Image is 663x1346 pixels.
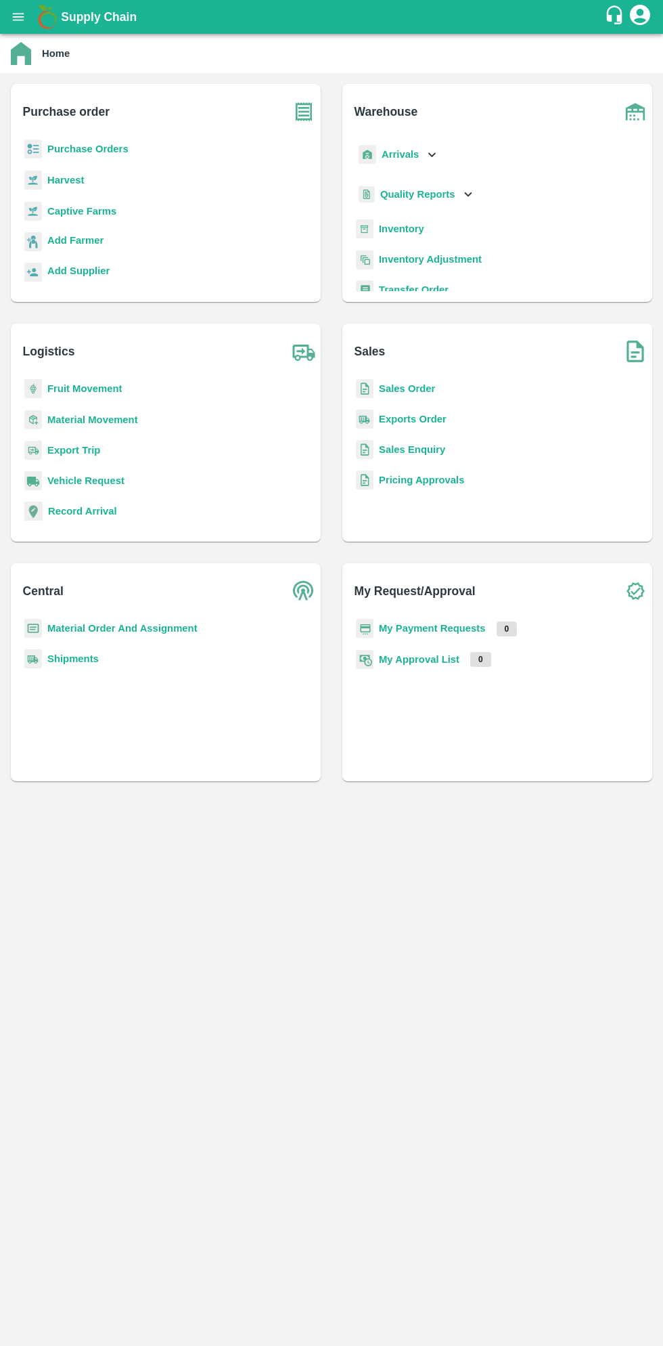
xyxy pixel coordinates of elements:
img: sales [356,379,373,399]
a: Inventory [379,223,424,234]
img: recordArrival [24,502,43,521]
img: warehouse [618,95,652,129]
button: open drawer [3,1,34,32]
img: shipments [24,649,42,669]
b: Arrivals [382,149,419,160]
b: My Request/Approval [355,582,476,601]
p: 0 [497,622,518,636]
img: whTransfer [356,280,373,300]
a: Shipments [47,653,99,664]
img: vehicle [24,471,42,491]
img: shipments [356,410,373,429]
b: Logistics [23,342,75,361]
b: Quality Reports [380,189,455,200]
b: Purchase order [23,102,110,121]
b: Central [23,582,64,601]
a: Purchase Orders [47,144,129,154]
a: Captive Farms [47,206,116,217]
b: Add Supplier [47,265,110,276]
img: supplier [24,263,42,282]
a: Fruit Movement [47,383,122,394]
a: Sales Order [379,383,435,394]
b: Add Farmer [47,235,104,246]
img: delivery [24,441,42,460]
a: Record Arrival [48,506,117,517]
img: central [287,574,321,608]
img: qualityReport [359,186,375,203]
b: Home [42,48,70,59]
img: reciept [24,139,42,159]
a: Exports Order [379,414,447,425]
a: Export Trip [47,445,100,456]
img: fruit [24,379,42,399]
div: account of current user [628,3,652,31]
a: Inventory Adjustment [379,254,482,265]
div: Arrivals [356,139,440,170]
img: sales [356,440,373,460]
a: Supply Chain [61,7,604,26]
img: purchase [287,95,321,129]
a: Add Supplier [47,263,110,282]
img: approval [356,649,373,670]
a: Material Order And Assignment [47,623,198,634]
b: Sales [355,342,386,361]
img: soSales [618,334,652,368]
img: logo [34,3,61,30]
img: farmer [24,232,42,252]
a: Vehicle Request [47,475,124,486]
a: Add Farmer [47,233,104,251]
img: check [618,574,652,608]
img: home [11,42,31,65]
img: whArrival [359,145,376,165]
div: Quality Reports [356,181,476,209]
a: Sales Enquiry [379,444,445,455]
img: inventory [356,250,373,269]
img: payment [356,619,373,638]
a: Material Movement [47,414,138,425]
a: My Payment Requests [379,623,486,634]
a: Transfer Order [379,284,449,295]
img: material [24,410,42,430]
img: truck [287,334,321,368]
img: centralMaterial [24,619,42,638]
div: customer-support [604,5,628,29]
img: harvest [24,170,42,190]
img: sales [356,471,373,490]
p: 0 [470,652,491,667]
img: whInventory [356,219,373,239]
b: Supply Chain [61,10,137,24]
a: Harvest [47,175,84,186]
b: Warehouse [355,102,418,121]
a: My Approval List [379,654,459,665]
img: harvest [24,201,42,221]
a: Pricing Approvals [379,475,464,485]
